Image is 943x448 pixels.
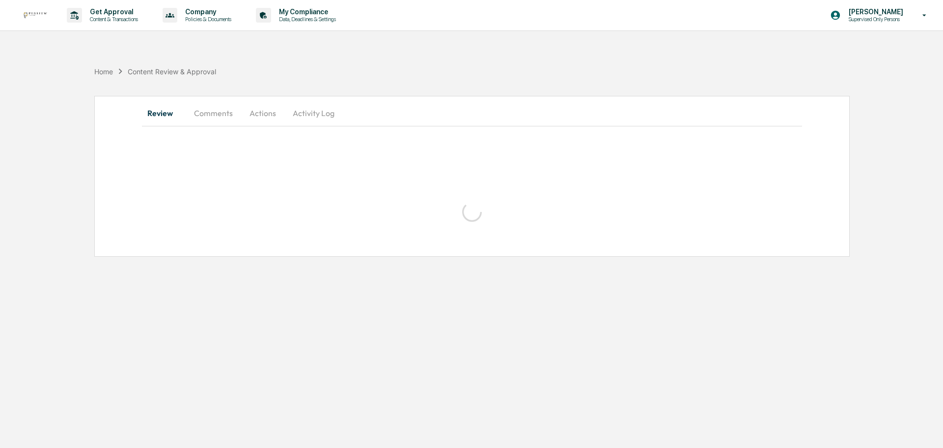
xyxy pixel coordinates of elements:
[177,16,236,23] p: Policies & Documents
[24,12,47,18] img: logo
[271,8,341,16] p: My Compliance
[241,101,285,125] button: Actions
[82,8,143,16] p: Get Approval
[841,8,908,16] p: [PERSON_NAME]
[177,8,236,16] p: Company
[142,101,186,125] button: Review
[82,16,143,23] p: Content & Transactions
[128,67,216,76] div: Content Review & Approval
[94,67,113,76] div: Home
[142,101,802,125] div: secondary tabs example
[285,101,342,125] button: Activity Log
[841,16,908,23] p: Supervised Only Persons
[271,16,341,23] p: Data, Deadlines & Settings
[186,101,241,125] button: Comments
